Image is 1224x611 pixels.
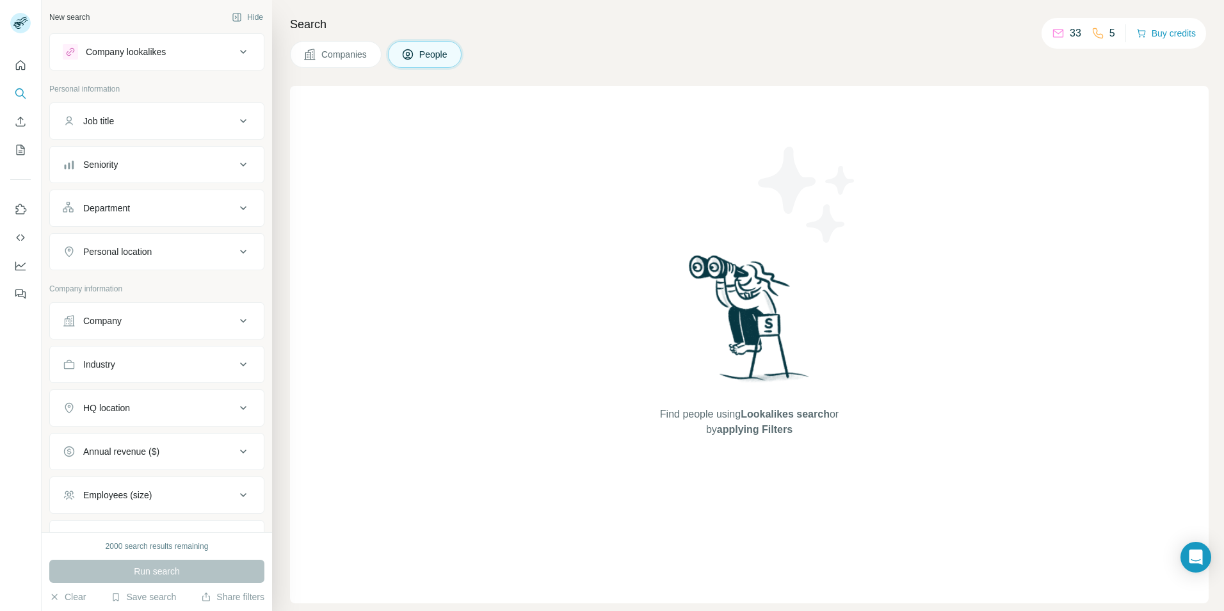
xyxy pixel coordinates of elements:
[419,48,449,61] span: People
[50,436,264,467] button: Annual revenue ($)
[10,138,31,161] button: My lists
[50,349,264,380] button: Industry
[50,393,264,423] button: HQ location
[10,282,31,305] button: Feedback
[10,54,31,77] button: Quick start
[10,254,31,277] button: Dashboard
[49,83,264,95] p: Personal information
[10,110,31,133] button: Enrich CSV
[83,402,130,414] div: HQ location
[50,305,264,336] button: Company
[741,409,830,420] span: Lookalikes search
[83,202,130,215] div: Department
[50,480,264,510] button: Employees (size)
[83,489,152,501] div: Employees (size)
[1180,542,1211,573] div: Open Intercom Messenger
[1136,24,1196,42] button: Buy credits
[290,15,1209,33] h4: Search
[1070,26,1081,41] p: 33
[10,226,31,249] button: Use Surfe API
[223,8,272,27] button: Hide
[647,407,851,437] span: Find people using or by
[201,591,264,603] button: Share filters
[83,358,115,371] div: Industry
[49,283,264,295] p: Company information
[50,106,264,136] button: Job title
[83,158,118,171] div: Seniority
[83,445,159,458] div: Annual revenue ($)
[50,193,264,224] button: Department
[86,45,166,58] div: Company lookalikes
[10,198,31,221] button: Use Surfe on LinkedIn
[106,541,209,552] div: 2000 search results remaining
[83,115,114,127] div: Job title
[49,591,86,603] button: Clear
[10,82,31,105] button: Search
[83,314,122,327] div: Company
[750,137,865,252] img: Surfe Illustration - Stars
[50,523,264,554] button: Technologies
[83,245,152,258] div: Personal location
[49,12,90,23] div: New search
[50,37,264,67] button: Company lookalikes
[683,252,816,395] img: Surfe Illustration - Woman searching with binoculars
[717,424,793,435] span: applying Filters
[50,149,264,180] button: Seniority
[50,236,264,267] button: Personal location
[1109,26,1115,41] p: 5
[111,591,176,603] button: Save search
[321,48,368,61] span: Companies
